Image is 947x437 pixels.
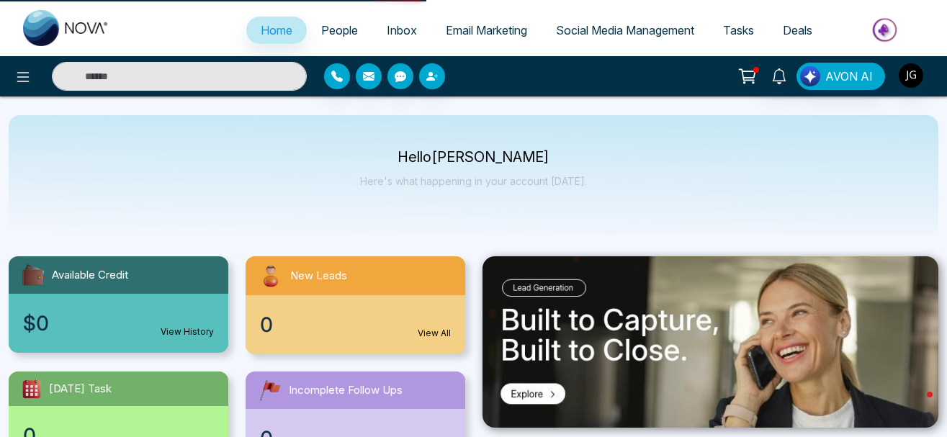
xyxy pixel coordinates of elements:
button: AVON AI [796,63,885,90]
img: followUps.svg [257,377,283,403]
a: Inbox [372,17,431,44]
a: New Leads0View All [237,256,474,354]
img: todayTask.svg [20,377,43,400]
span: People [321,23,358,37]
span: Email Marketing [446,23,527,37]
img: Market-place.gif [834,14,938,46]
p: Hello [PERSON_NAME] [360,151,587,163]
a: Social Media Management [542,17,709,44]
a: Tasks [709,17,768,44]
span: Available Credit [52,267,128,284]
a: People [307,17,372,44]
p: Here's what happening in your account [DATE]. [360,175,587,187]
span: $0 [23,308,49,338]
a: Deals [768,17,827,44]
img: Lead Flow [800,66,820,86]
span: 0 [260,310,273,340]
a: Email Marketing [431,17,542,44]
span: Tasks [723,23,754,37]
img: newLeads.svg [257,262,284,289]
span: Social Media Management [556,23,694,37]
span: Inbox [387,23,417,37]
a: View History [161,325,214,338]
img: availableCredit.svg [20,262,46,288]
span: Deals [783,23,812,37]
span: Incomplete Follow Ups [289,382,403,399]
span: [DATE] Task [49,381,112,397]
img: Nova CRM Logo [23,10,109,46]
span: New Leads [290,268,347,284]
img: User Avatar [899,63,923,88]
iframe: Intercom live chat [898,388,933,423]
a: Home [246,17,307,44]
a: View All [418,327,451,340]
img: . [483,256,939,428]
span: AVON AI [825,68,873,85]
span: Home [261,23,292,37]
